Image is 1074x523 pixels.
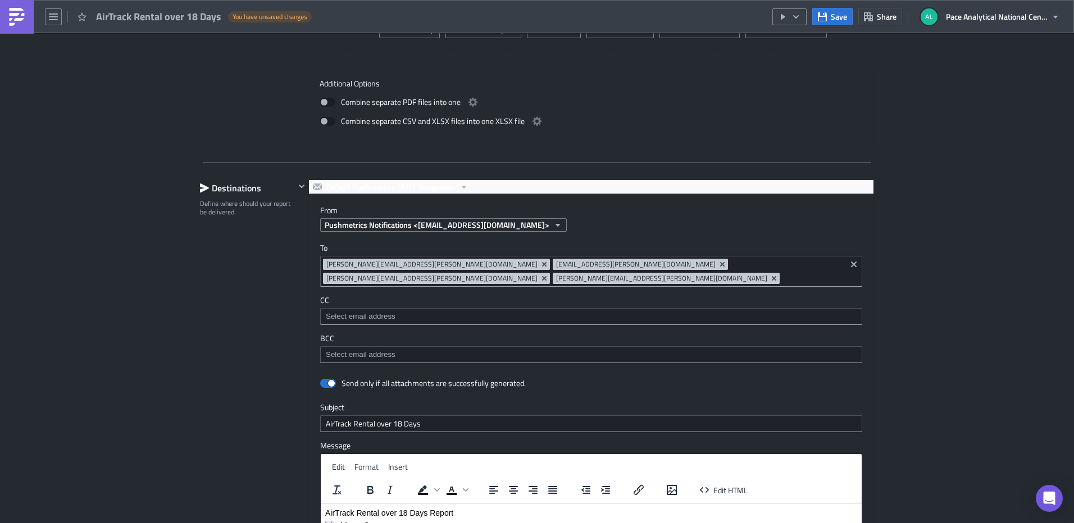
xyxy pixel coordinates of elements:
[320,402,862,412] label: Subject
[556,259,716,269] span: [EMAIL_ADDRESS][PERSON_NAME][DOMAIN_NAME]
[323,349,858,360] input: Select em ail add ress
[556,273,767,283] span: [PERSON_NAME][EMAIL_ADDRESS][PERSON_NAME][DOMAIN_NAME]
[342,378,526,388] div: Send only if all attachments are successfully generated.
[4,17,48,26] img: tableau_2
[831,11,847,22] span: Save
[326,259,538,269] span: [PERSON_NAME][EMAIL_ADDRESS][PERSON_NAME][DOMAIN_NAME]
[320,333,862,343] label: BCC
[361,482,380,498] button: Bold
[332,461,345,472] span: Edit
[233,12,307,21] span: You have unsaved changes
[320,79,862,89] label: Additional Options
[326,273,538,283] span: [PERSON_NAME][EMAIL_ADDRESS][PERSON_NAME][DOMAIN_NAME]
[327,482,347,498] button: Clear formatting
[320,441,862,451] label: Message
[920,7,939,26] img: Avatar
[309,180,472,194] button: Default Pushmetrics SMTP Integration
[695,482,752,498] button: Edit HTML
[540,273,550,284] button: Remove Tag
[858,8,902,25] button: Share
[543,482,562,498] button: Justify
[596,482,615,498] button: Increase indent
[576,482,595,498] button: Decrease indent
[540,259,550,270] button: Remove Tag
[354,461,379,472] span: Format
[4,4,536,26] body: Rich Text Area. Press ALT-0 for help.
[96,10,222,23] span: AirTrack Rental over 18 Days
[200,199,295,217] div: Define where should your report be delivered.
[1036,485,1063,512] div: Open Intercom Messenger
[718,259,728,270] button: Remove Tag
[320,295,862,305] label: CC
[320,243,862,253] label: To
[847,258,861,271] button: Clear selected items
[442,482,470,498] div: Text color
[946,11,1047,22] span: Pace Analytical National Center for Testing and Innovation
[484,482,503,498] button: Align left
[200,180,295,196] div: Destinations
[770,273,780,284] button: Remove Tag
[380,482,399,498] button: Italic
[524,482,543,498] button: Align right
[504,482,523,498] button: Align center
[629,482,648,498] button: Insert/edit link
[388,461,408,472] span: Insert
[326,180,456,194] span: Default Pushmetrics SMTP Integration
[713,484,748,496] span: Edit HTML
[812,8,853,25] button: Save
[914,4,1066,29] button: Pace Analytical National Center for Testing and Innovation
[413,482,442,498] div: Background color
[323,311,858,322] input: Select em ail add ress
[341,95,461,109] span: Combine separate PDF files into one
[341,114,525,128] span: Combine separate CSV and XLSX files into one XLSX file
[325,219,549,231] span: Pushmetrics Notifications <[EMAIL_ADDRESS][DOMAIN_NAME]>
[877,11,896,22] span: Share
[4,4,536,13] p: AirTrack Rental over 18 Days Report
[320,218,567,232] button: Pushmetrics Notifications <[EMAIL_ADDRESS][DOMAIN_NAME]>
[295,180,308,193] button: Hide content
[8,8,26,26] img: PushMetrics
[662,482,681,498] button: Insert/edit image
[320,205,873,215] label: From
